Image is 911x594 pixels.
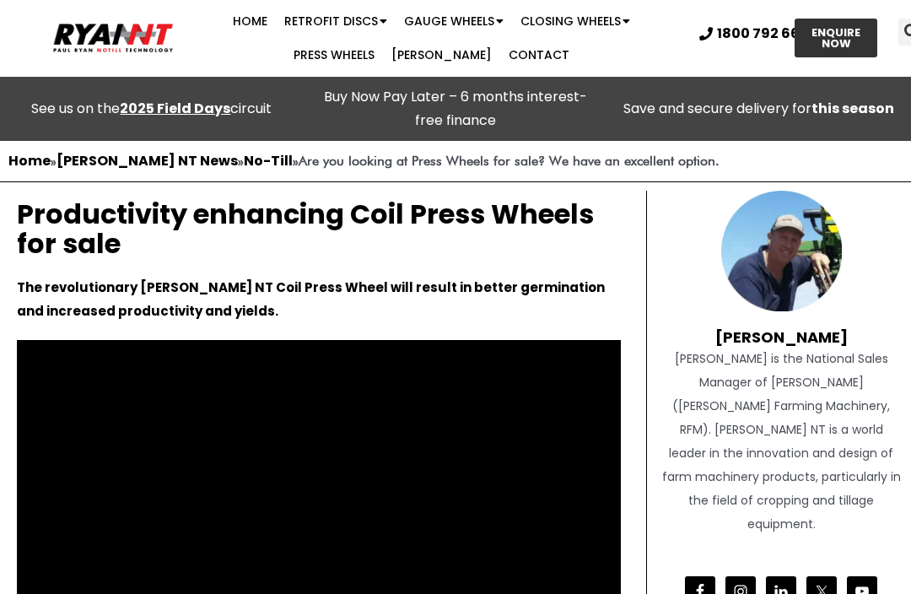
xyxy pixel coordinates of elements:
a: 2025 Field Days [120,99,230,118]
span: ENQUIRE NOW [810,27,862,49]
h1: Productivity enhancing Coil Press Wheels for sale [17,199,621,258]
span: 1800 792 668 [717,27,809,40]
p: Buy Now Pay Later – 6 months interest-free finance [312,85,599,132]
a: [PERSON_NAME] NT News [57,151,238,170]
a: [PERSON_NAME] [383,38,500,72]
nav: Menu [176,4,687,72]
strong: this season [811,99,894,118]
a: Closing Wheels [512,4,639,38]
a: Retrofit Discs [276,4,396,38]
div: See us on the circuit [8,97,295,121]
div: [PERSON_NAME] is the National Sales Manager of [PERSON_NAME] ([PERSON_NAME] Farming Machinery, RF... [660,347,903,536]
a: Home [224,4,276,38]
strong: Are you looking at Press Wheels for sale? We have an excellent option. [299,153,720,169]
p: Save and secure delivery for [616,97,903,121]
a: Home [8,151,51,170]
a: 1800 792 668 [699,27,809,40]
a: Press Wheels [285,38,383,72]
a: Contact [500,38,578,72]
a: ENQUIRE NOW [795,19,877,57]
h4: [PERSON_NAME] [660,311,903,347]
a: Gauge Wheels [396,4,512,38]
span: » » » [8,153,720,169]
img: Ryan NT logo [51,19,176,57]
a: No-Till [244,151,293,170]
p: The revolutionary [PERSON_NAME] NT Coil Press Wheel will result in better germination and increas... [17,276,621,323]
